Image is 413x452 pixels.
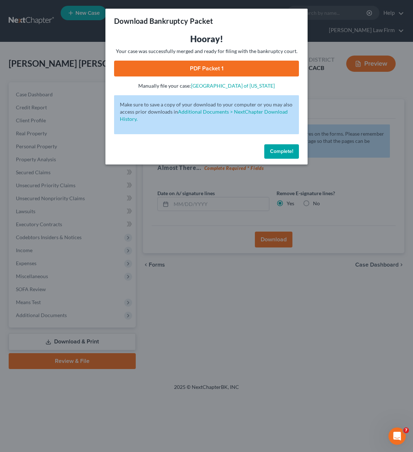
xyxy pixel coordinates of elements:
[191,83,275,89] a: [GEOGRAPHIC_DATA] of [US_STATE]
[120,109,288,122] a: Additional Documents > NextChapter Download History.
[114,61,299,76] a: PDF Packet 1
[114,48,299,55] p: Your case was successfully merged and ready for filing with the bankruptcy court.
[388,427,406,445] iframe: Intercom live chat
[403,427,409,433] span: 7
[114,33,299,45] h3: Hooray!
[120,101,293,123] p: Make sure to save a copy of your download to your computer or you may also access prior downloads in
[114,16,213,26] h3: Download Bankruptcy Packet
[264,144,299,159] button: Complete!
[114,82,299,89] p: Manually file your case:
[270,148,293,154] span: Complete!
